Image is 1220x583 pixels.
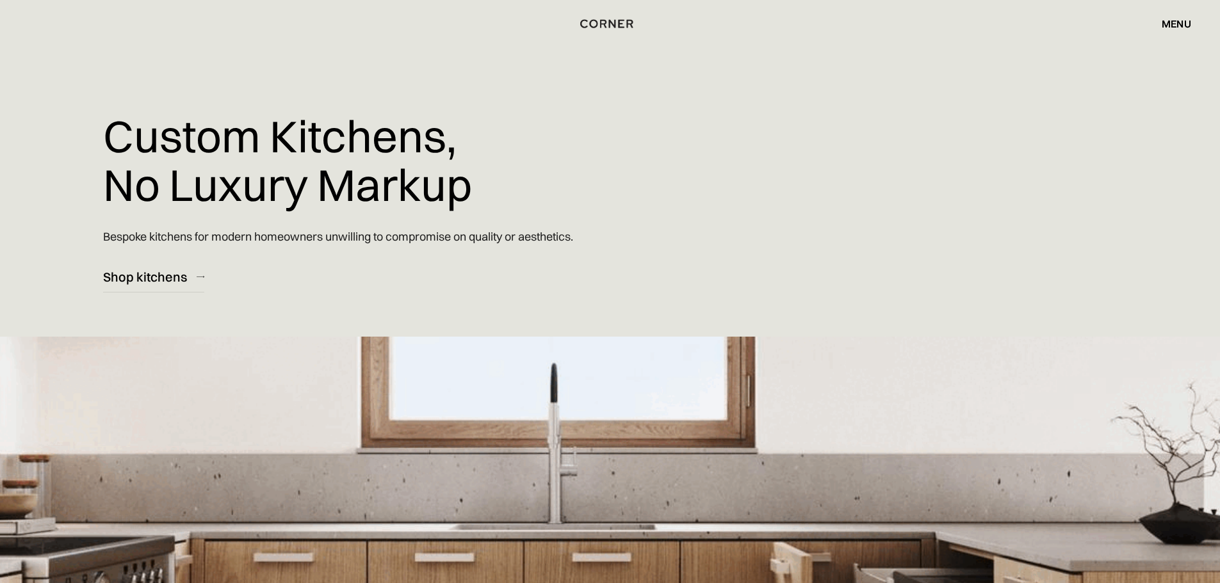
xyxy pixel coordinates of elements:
[103,261,204,292] a: Shop kitchens
[566,15,654,32] a: home
[103,218,573,255] p: Bespoke kitchens for modern homeowners unwilling to compromise on quality or aesthetics.
[1162,19,1191,29] div: menu
[1149,13,1191,35] div: menu
[103,268,187,285] div: Shop kitchens
[103,102,472,218] h1: Custom Kitchens, No Luxury Markup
